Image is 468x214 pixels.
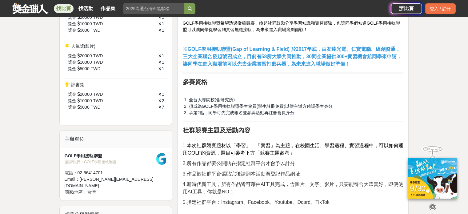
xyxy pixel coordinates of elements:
span: 獎金 [68,104,76,111]
span: 獎金 [68,53,76,59]
strong: GOLF學用接軌聯盟(Gap of Learning & Field) 於2017年底，由友達光電、仁寶電腦、緯創資通，三大企業聯合發起號召成立，目前有58所大學共同推動，30間企業提供300+... [182,46,402,67]
span: 人氣獎(影片) [71,44,95,49]
span: 10000 [80,21,92,27]
span: 20000 [80,14,92,21]
span: 台灣 [87,190,96,195]
span: 全台大專院校(含研究所) [189,97,234,102]
span: TWD [93,91,103,98]
span: 2 [162,98,164,103]
span: 1 [162,66,164,71]
span: 1 [162,53,164,58]
span: 5000 [80,27,90,34]
span: 獎金 [68,14,76,21]
span: 1. [182,143,186,148]
span: 3.作品於社群平台張貼完後請到本活動頁登記作品網址 [182,171,300,176]
span: 獎金 [68,98,76,104]
a: 找比賽 [54,4,74,13]
span: 5000 [80,104,90,111]
span: 5.指定社群平台：Instagram、Facebook、Youtube、Dcard、TikTok [182,200,329,205]
span: 1 [162,60,164,65]
span: TWD [91,27,101,34]
span: TWD [93,14,103,21]
a: 辦比賽 [391,3,422,14]
span: 2.所有作品都要公開貼在指定社群平台才會予以計分 [182,161,295,166]
span: 10000 [80,98,92,104]
span: 獎金 [68,66,76,72]
span: TWD [93,53,103,59]
a: 作品集 [98,4,118,13]
strong: 參賽資格 [182,79,207,85]
span: 獎金 [68,27,76,34]
span: 20000 [80,53,92,59]
img: ff197300-f8ee-455f-a0ae-06a3645bc375.jpg [408,158,457,199]
span: TWD [91,104,101,111]
span: 4.新時代新工具，所有作品皆可藉由AI工具完成，含圖片、文字、影片，只要能符合大眾喜好，即便使用AI工具，你就是NO.1 [182,182,403,194]
span: 國家/地區： [65,190,87,195]
div: GOLF學用接軌聯盟 [65,153,155,159]
div: 電話： 02-66414701 [65,170,155,176]
span: 20000 [80,91,92,98]
strong: 社群競賽主題及活動內容 [182,127,250,134]
span: 承第2點，同學可先完成報名並參與活動再註冊會員身分 [189,110,294,115]
div: 登入 / 註冊 [425,3,456,14]
span: 評審獎 [71,82,84,87]
span: 獎金 [68,21,76,27]
span: 1 [162,15,164,20]
span: TWD [93,59,103,66]
span: 1 [162,28,164,33]
span: 獎金 [68,59,76,66]
input: 2025高通台灣AI黑客松 [123,3,184,14]
span: 1 [162,21,164,26]
span: 7 [162,105,164,110]
span: 1 [162,92,164,97]
div: Email： [PERSON_NAME][EMAIL_ADDRESS][DOMAIN_NAME] [65,176,155,189]
span: TWD [93,98,103,104]
span: TWD [91,66,101,72]
div: 主辦單位 [60,131,172,148]
span: TWD [93,21,103,27]
a: 找活動 [76,4,96,13]
span: 本次社群競賽題材以「學習」、「實習」為主題，在校園生活、學習過程、實習過程中，可以如何運用GOLF的資源，題目可參考下方「競賽主題參考」 [182,143,403,155]
span: 獎金 [68,91,76,98]
span: 須成為GOLF學用接軌聯盟學生會員(學生註冊免費)以便主辦方確認學生身分 [189,104,332,109]
span: 10000 [80,59,92,66]
span: GOLF學用接軌聯盟希望透過徵稿競賽，喚起社群鼓勵分享學習知識和實習經驗，也讓同學們知道GOLF學用接軌聯盟可以讓同學從學習到實習無縫接軌，為未來進入職場磨劍備戰！ [182,21,400,32]
span: ※ [182,46,402,67]
div: 協辦/執行： GOLF學用接軌聯盟 [65,159,155,165]
span: 5000 [80,66,90,72]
